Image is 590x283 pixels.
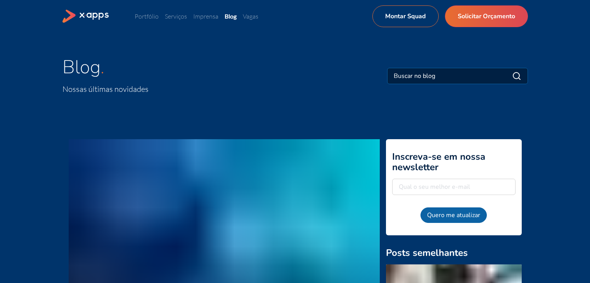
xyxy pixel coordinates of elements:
[135,12,159,20] a: Portfólio
[392,152,516,173] h2: Inscreva-se em nossa newsletter
[372,5,439,27] a: Montar Squad
[420,207,487,223] button: Quero me atualizar
[193,12,218,20] a: Imprensa
[386,248,522,258] h2: Posts semelhantes
[392,179,516,195] input: Qual o seu melhor e-mail
[445,5,528,27] a: Solicitar Orçamento
[165,12,187,20] a: Serviços
[62,84,149,94] span: Nossas últimas novidades
[394,71,472,81] input: Buscar no blog
[243,12,258,20] a: Vagas
[62,54,100,80] span: Blog
[225,12,237,20] a: Blog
